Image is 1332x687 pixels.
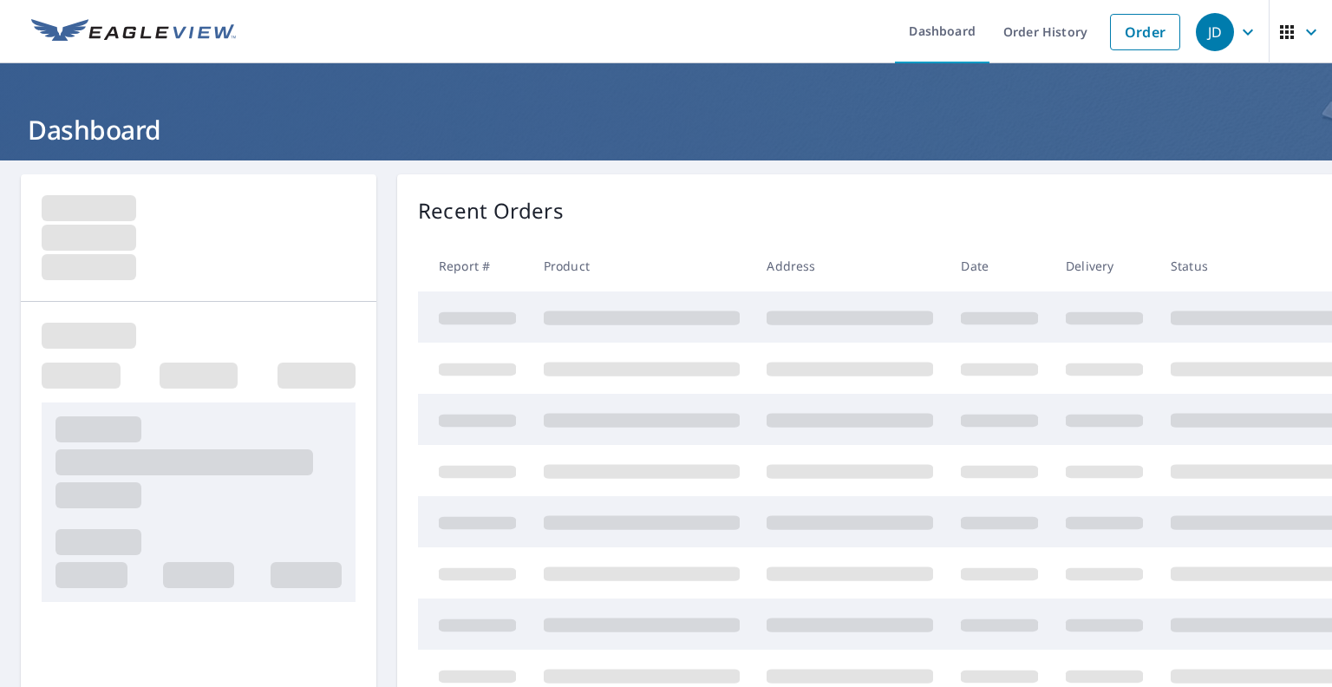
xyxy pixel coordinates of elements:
th: Report # [418,240,530,291]
div: JD [1196,13,1234,51]
h1: Dashboard [21,112,1311,147]
a: Order [1110,14,1180,50]
img: EV Logo [31,19,236,45]
th: Delivery [1052,240,1157,291]
th: Date [947,240,1052,291]
th: Product [530,240,754,291]
th: Address [753,240,947,291]
p: Recent Orders [418,195,564,226]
